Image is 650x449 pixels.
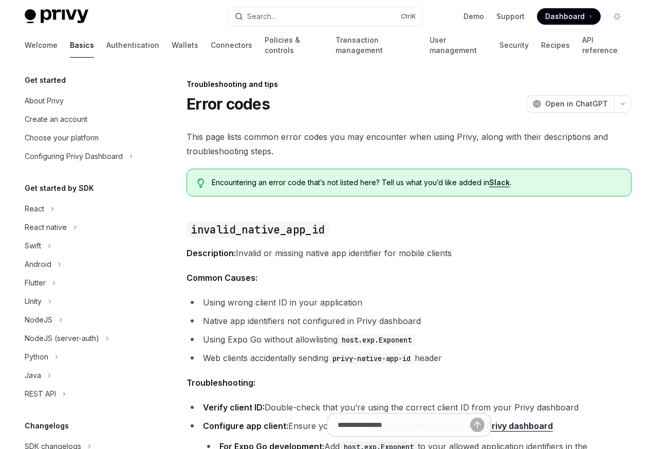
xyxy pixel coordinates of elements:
div: Flutter [25,277,46,289]
span: Open in ChatGPT [545,99,608,109]
button: Open in ChatGPT [526,95,614,113]
code: privy-native-app-id [328,353,415,364]
a: Welcome [25,33,58,58]
a: Create an account [16,110,148,129]
a: Connectors [211,33,252,58]
a: Transaction management [336,33,417,58]
span: Ctrl K [401,12,416,21]
li: Using wrong client ID in your application [187,295,632,310]
button: React native [16,218,82,237]
div: Troubleshooting and tips [187,79,632,89]
button: Java [16,366,57,385]
button: Send message [470,418,485,432]
code: invalid_native_app_id [187,222,328,238]
input: Ask a question... [338,414,470,436]
div: NodeJS (server-auth) [25,332,99,345]
li: Using Expo Go without allowlisting [187,332,632,347]
span: Invalid or missing native app identifier for mobile clients [187,246,632,260]
strong: Common Causes: [187,273,257,283]
a: Policies & controls [265,33,323,58]
code: host.exp.Exponent [338,334,416,346]
h1: Error codes [187,95,270,113]
a: Wallets [172,33,198,58]
button: Configuring Privy Dashboard [16,147,138,166]
button: Search...CtrlK [228,7,422,26]
div: Choose your platform [25,132,99,144]
div: REST API [25,388,56,400]
a: User management [430,33,488,58]
div: About Privy [25,95,64,107]
div: Swift [25,240,41,252]
div: Android [25,258,51,271]
div: Python [25,351,48,363]
li: Web clients accidentally sending header [187,351,632,365]
a: Choose your platform [16,129,148,147]
span: Dashboard [545,11,585,22]
button: Android [16,255,67,274]
a: Demo [463,11,484,22]
div: NodeJS [25,314,52,326]
div: Java [25,369,41,382]
div: Search... [247,10,276,23]
a: Recipes [541,33,570,58]
h5: Get started by SDK [25,182,94,194]
div: React [25,203,44,215]
button: Python [16,348,64,366]
strong: Troubleshooting: [187,378,255,388]
strong: Verify client ID: [203,402,265,412]
a: About Privy [16,92,148,110]
a: API reference [582,33,625,58]
li: Double-check that you’re using the correct client ID from your Privy dashboard [187,400,632,415]
h5: Changelogs [25,420,69,432]
a: Basics [70,33,94,58]
button: REST API [16,385,71,403]
span: This page lists common error codes you may encounter when using Privy, along with their descripti... [187,130,632,158]
a: Security [499,33,529,58]
button: React [16,200,60,218]
div: React native [25,221,67,234]
button: Flutter [16,274,61,292]
svg: Tip [197,178,205,188]
h5: Get started [25,74,66,86]
a: Slack [489,178,510,187]
span: Encountering an error code that’s not listed here? Tell us what you’d like added in . [212,177,621,188]
li: Native app identifiers not configured in Privy dashboard [187,314,632,328]
a: Support [496,11,525,22]
img: light logo [25,9,88,24]
div: Configuring Privy Dashboard [25,150,123,163]
button: NodeJS (server-auth) [16,329,115,348]
div: Unity [25,295,42,308]
button: Swift [16,237,57,255]
a: Dashboard [537,8,601,25]
strong: Description: [187,248,236,258]
div: Create an account [25,113,87,125]
button: Toggle dark mode [609,8,625,25]
a: Authentication [106,33,159,58]
button: NodeJS [16,311,68,329]
button: Unity [16,292,57,311]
